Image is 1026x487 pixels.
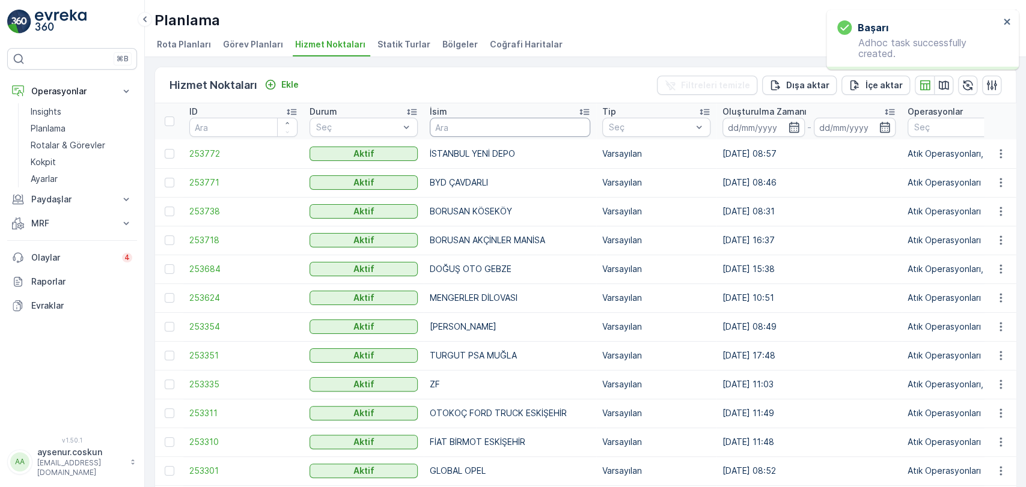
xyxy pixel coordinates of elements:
p: GLOBAL OPEL [430,465,590,477]
button: close [1003,17,1012,28]
a: 253335 [189,378,298,390]
p: Adhoc task successfully created. [837,37,1000,59]
p: BYD ÇAVDARLI [430,177,590,189]
h3: başarı [858,20,888,35]
div: Toggle Row Selected [165,466,174,476]
a: 253301 [189,465,298,477]
p: Ayarlar [31,173,58,185]
p: aysenur.coskun [37,446,124,458]
p: Aktif [353,205,374,217]
p: Varsayılan [602,407,710,419]
td: [DATE] 16:37 [716,226,902,255]
p: ZF [430,378,590,390]
a: 253311 [189,407,298,419]
p: Varsayılan [602,292,710,304]
p: Varsayılan [602,465,710,477]
p: [PERSON_NAME] [430,321,590,333]
p: MENGERLER DİLOVASI [430,292,590,304]
div: Toggle Row Selected [165,149,174,159]
p: Operasyonlar [908,106,963,118]
td: [DATE] 08:46 [716,168,902,197]
p: Durum [310,106,337,118]
input: Ara [430,118,590,137]
p: Rotalar & Görevler [31,139,105,151]
button: Aktif [310,204,418,219]
p: Planlama [154,11,220,30]
p: Varsayılan [602,378,710,390]
p: Dışa aktar [786,79,829,91]
a: Olaylar4 [7,246,137,270]
p: DOĞUŞ OTO GEBZE [430,263,590,275]
div: Toggle Row Selected [165,437,174,447]
p: ⌘B [117,54,129,64]
p: Varsayılan [602,436,710,448]
button: Filtreleri temizle [657,76,757,95]
a: 253351 [189,349,298,361]
p: Aktif [353,321,374,333]
span: 253684 [189,263,298,275]
button: Paydaşlar [7,187,137,211]
div: Toggle Row Selected [165,235,174,245]
p: Aktif [353,263,374,275]
p: MRF [31,217,113,229]
td: [DATE] 08:57 [716,139,902,168]
p: Varsayılan [602,349,710,361]
td: [DATE] 08:49 [716,312,902,341]
p: Varsayılan [602,321,710,333]
button: Aktif [310,377,418,392]
p: Varsayılan [602,234,710,246]
a: Evraklar [7,294,137,318]
input: dd/mm/yyyy [722,118,805,137]
button: Aktif [310,319,418,334]
div: Toggle Row Selected [165,293,174,303]
a: Insights [26,103,137,120]
td: [DATE] 08:52 [716,456,902,485]
button: Aktif [310,435,418,449]
p: Tip [602,106,616,118]
span: Statik Turlar [377,38,430,50]
a: Raporlar [7,270,137,294]
p: İSTANBUL YENİ DEPO [430,148,590,160]
button: Aktif [310,348,418,363]
td: [DATE] 15:38 [716,255,902,283]
span: Hizmet Noktaları [295,38,365,50]
p: Aktif [353,148,374,160]
p: İsim [430,106,447,118]
p: BORUSAN KÖSEKÖY [430,205,590,217]
p: Insights [31,106,61,118]
p: Aktif [353,378,374,390]
p: Seç [609,121,692,133]
button: Aktif [310,291,418,305]
p: Aktif [353,349,374,361]
div: Toggle Row Selected [165,322,174,331]
a: 253354 [189,321,298,333]
button: Aktif [310,464,418,478]
button: Aktif [310,233,418,247]
td: [DATE] 10:51 [716,283,902,312]
p: Hizmet Noktaları [169,77,257,94]
button: AAaysenur.coskun[EMAIL_ADDRESS][DOMAIN_NAME] [7,446,137,477]
p: Oluşturulma Zamanı [722,106,807,118]
a: 253772 [189,148,298,160]
span: v 1.50.1 [7,437,137,444]
button: Operasyonlar [7,79,137,103]
div: Toggle Row Selected [165,351,174,360]
img: logo_light-DOdMpM7g.png [35,10,87,34]
p: Raporlar [31,276,132,288]
span: 253624 [189,292,298,304]
p: FİAT BİRMOT ESKİŞEHİR [430,436,590,448]
button: MRF [7,211,137,235]
p: ID [189,106,198,118]
p: Aktif [353,465,374,477]
p: Paydaşlar [31,193,113,205]
p: Aktif [353,292,374,304]
a: Rotalar & Görevler [26,137,137,154]
div: Toggle Row Selected [165,178,174,187]
a: 253771 [189,177,298,189]
img: logo [7,10,31,34]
